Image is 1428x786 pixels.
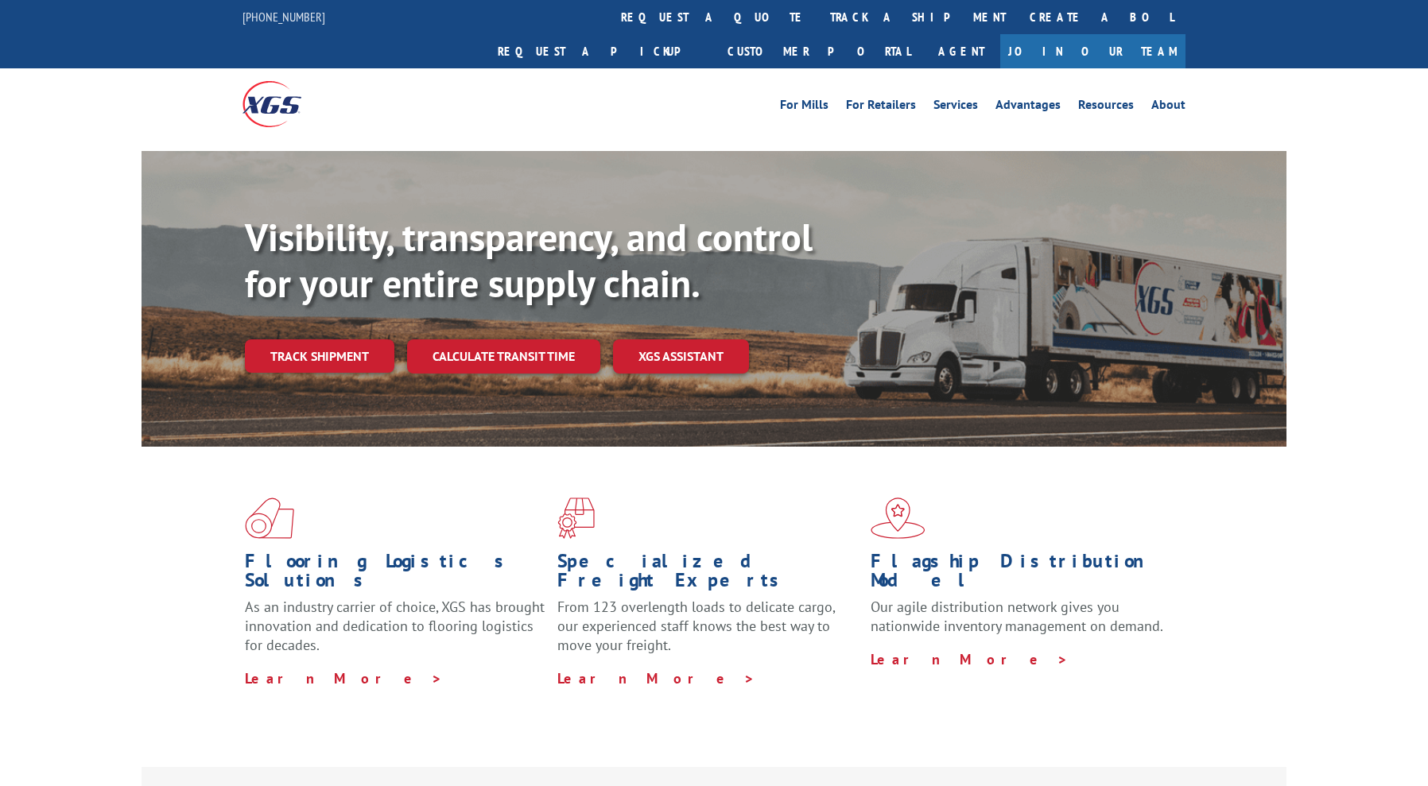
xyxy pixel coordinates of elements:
a: Calculate transit time [407,339,600,374]
a: Resources [1078,99,1134,116]
a: Join Our Team [1000,34,1185,68]
a: Agent [922,34,1000,68]
p: From 123 overlength loads to delicate cargo, our experienced staff knows the best way to move you... [557,598,858,668]
a: For Retailers [846,99,916,116]
a: Learn More > [245,669,443,687]
a: Customer Portal [716,34,922,68]
a: Advantages [995,99,1061,116]
img: xgs-icon-flagship-distribution-model-red [871,498,925,539]
a: Learn More > [871,650,1069,668]
a: [PHONE_NUMBER] [243,9,325,25]
img: xgs-icon-total-supply-chain-intelligence-red [245,498,294,539]
h1: Specialized Freight Experts [557,552,858,598]
span: As an industry carrier of choice, XGS has brought innovation and dedication to flooring logistics... [245,598,545,654]
h1: Flagship Distribution Model [871,552,1171,598]
a: Track shipment [245,339,394,373]
img: xgs-icon-focused-on-flooring-red [557,498,595,539]
span: Our agile distribution network gives you nationwide inventory management on demand. [871,598,1163,635]
h1: Flooring Logistics Solutions [245,552,545,598]
a: Learn More > [557,669,755,687]
b: Visibility, transparency, and control for your entire supply chain. [245,212,813,308]
a: Services [933,99,978,116]
a: Request a pickup [486,34,716,68]
a: XGS ASSISTANT [613,339,749,374]
a: About [1151,99,1185,116]
a: For Mills [780,99,828,116]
